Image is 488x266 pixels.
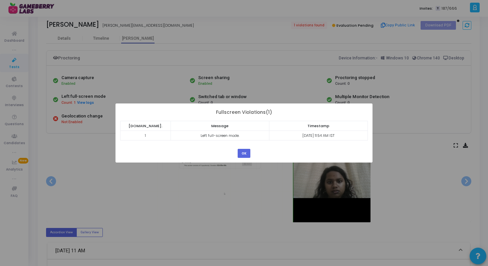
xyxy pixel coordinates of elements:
button: OK [238,149,250,158]
td: Left full-screen mode. [171,131,269,141]
th: [DOMAIN_NAME]. [120,121,171,131]
th: Message [171,121,269,131]
div: Fullscreen Violations(1) [120,108,368,115]
th: Timestamp [269,121,368,131]
td: [DATE] 11:54 AM IST [269,131,368,141]
td: 1 [120,131,171,141]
